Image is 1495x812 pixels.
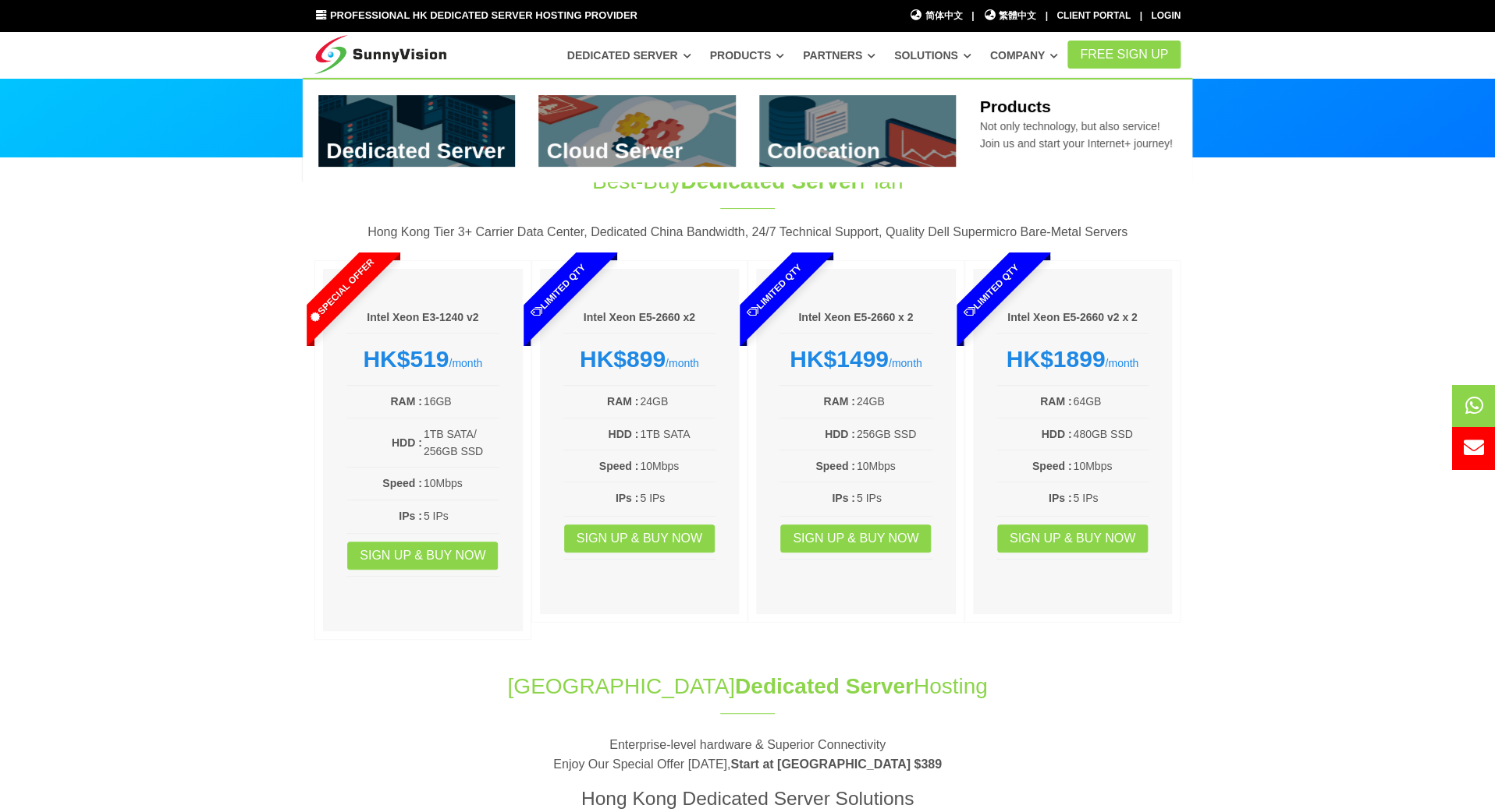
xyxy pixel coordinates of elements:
[925,225,1056,356] span: Limited Qty
[856,457,932,475] td: 10Mbps
[979,97,1050,115] b: Products
[1056,10,1131,21] a: Client Portal
[314,735,1181,775] p: Enterprise-level hardware & Superior Connectivity Enjoy Our Special Offer [DATE],
[1151,10,1181,21] a: Login
[616,492,639,504] b: IPs :
[563,310,716,326] h6: Intel Xeon E5-2660 x2
[346,310,499,326] h6: Intel Xeon E3-1240 v2
[363,346,449,372] strong: HK$519
[639,489,716,507] td: 5 IPs
[1072,457,1149,475] td: 10Mbps
[996,310,1149,326] h6: Intel Xeon E5-2660 v2 x 2
[580,346,666,372] strong: HK$899
[997,524,1148,553] a: Sign up & Buy Now
[1049,492,1072,504] b: IPs :
[607,395,638,408] b: RAM :
[1045,9,1047,23] li: |
[423,507,499,525] td: 5 IPs
[790,346,889,372] strong: HK$1499
[825,428,855,440] b: HDD :
[735,674,914,698] span: Dedicated Server
[330,9,637,21] span: Professional HK Dedicated Server Hosting Provider
[856,392,932,411] td: 24GB
[894,41,971,69] a: Solutions
[563,345,716,373] div: /month
[303,78,1192,182] div: Dedicated Server
[1067,41,1181,69] a: FREE Sign Up
[1006,346,1105,372] strong: HK$1899
[1040,395,1071,408] b: RAM :
[983,9,1037,23] a: 繁體中文
[423,425,499,461] td: 1TB SATA/ 256GB SSD
[971,9,974,23] li: |
[1032,460,1072,472] b: Speed :
[709,225,840,356] span: Limited Qty
[832,492,855,504] b: IPs :
[979,120,1172,150] span: Not only technology, but also service! Join us and start your Internet+ journey!
[346,345,499,373] div: /month
[567,41,691,69] a: Dedicated Server
[599,460,639,472] b: Speed :
[996,345,1149,373] div: /month
[1072,489,1149,507] td: 5 IPs
[492,225,623,356] span: Limited Qty
[382,477,422,489] b: Speed :
[423,474,499,492] td: 10Mbps
[390,395,421,408] b: RAM :
[392,436,422,449] b: HDD :
[399,510,422,522] b: IPs :
[423,392,499,411] td: 16GB
[276,225,407,356] span: Special Offer
[730,757,942,771] strong: Start at [GEOGRAPHIC_DATA] $389
[815,460,855,472] b: Speed :
[608,428,638,440] b: HDD :
[1041,428,1071,440] b: HDD :
[823,395,854,408] b: RAM :
[639,457,716,475] td: 10Mbps
[639,425,716,443] td: 1TB SATA
[564,524,715,553] a: Sign up & Buy Now
[1072,392,1149,411] td: 64GB
[780,524,931,553] a: Sign up & Buy Now
[1072,425,1149,443] td: 480GB SSD
[856,489,932,507] td: 5 IPs
[779,310,932,326] h6: Intel Xeon E5-2660 x 2
[990,41,1059,69] a: Company
[314,671,1181,701] h1: [GEOGRAPHIC_DATA] Hosting
[779,345,932,373] div: /month
[803,41,875,69] a: Partners
[314,222,1181,242] p: Hong Kong Tier 3+ Carrier Data Center, Dedicated China Bandwidth, 24/7 Technical Support, Quality...
[909,9,963,23] a: 简体中文
[314,786,1181,812] h3: Hong Kong Dedicated Server Solutions
[347,542,498,570] a: Sign up & Buy Now
[709,41,784,69] a: Products
[856,425,932,443] td: 256GB SSD
[639,392,716,411] td: 24GB
[1139,9,1142,23] li: |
